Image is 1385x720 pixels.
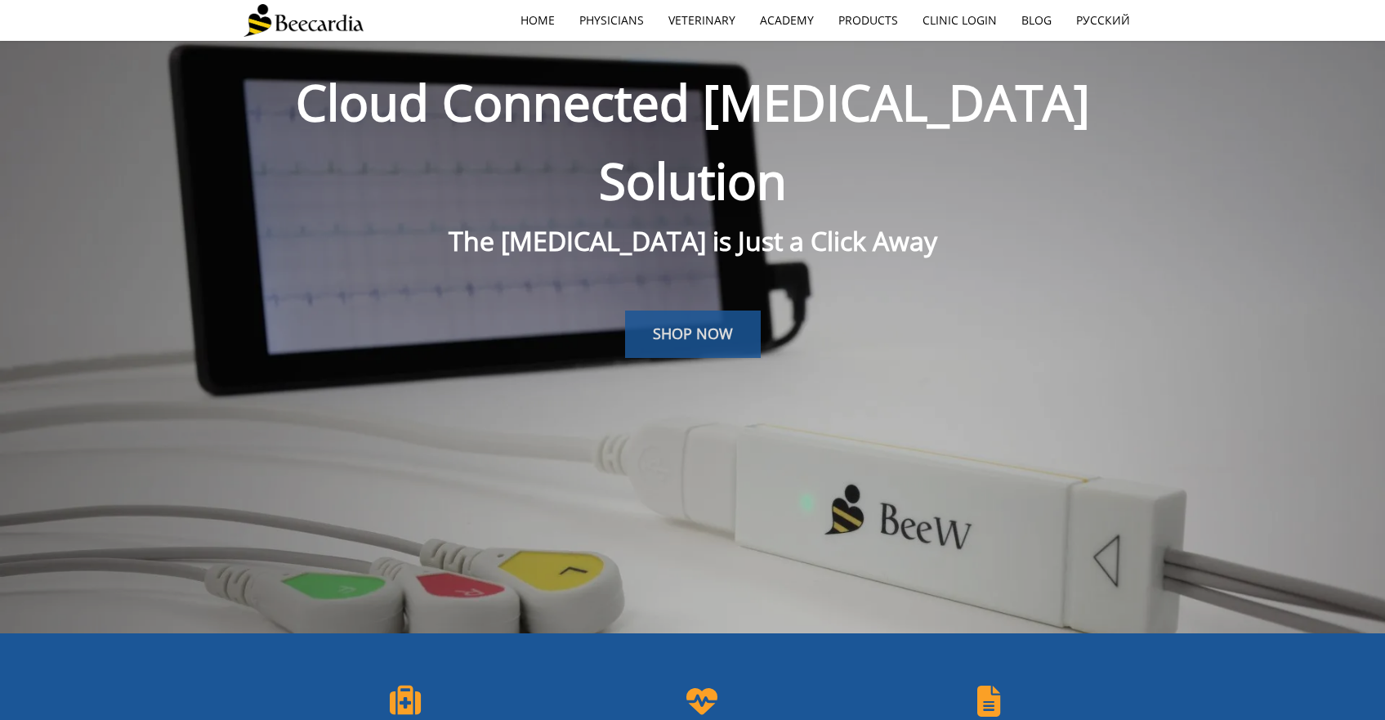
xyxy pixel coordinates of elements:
[296,69,1090,214] span: Cloud Connected [MEDICAL_DATA] Solution
[653,324,733,343] span: SHOP NOW
[1009,2,1064,39] a: Blog
[826,2,910,39] a: Products
[567,2,656,39] a: Physicians
[625,311,761,358] a: SHOP NOW
[449,223,937,258] span: The [MEDICAL_DATA] is Just a Click Away
[656,2,748,39] a: Veterinary
[748,2,826,39] a: Academy
[910,2,1009,39] a: Clinic Login
[508,2,567,39] a: home
[243,4,364,37] img: Beecardia
[1064,2,1142,39] a: Русский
